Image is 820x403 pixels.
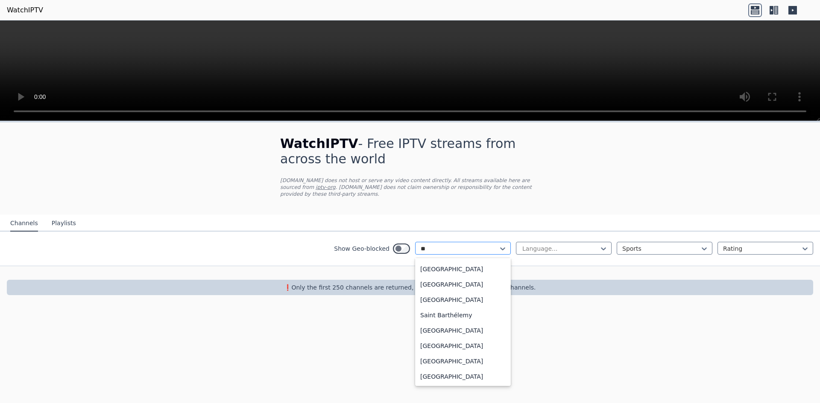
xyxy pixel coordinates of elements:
div: [GEOGRAPHIC_DATA] [415,354,511,369]
p: [DOMAIN_NAME] does not host or serve any video content directly. All streams available here are s... [280,177,540,197]
label: Show Geo-blocked [334,244,389,253]
button: Channels [10,215,38,232]
div: [GEOGRAPHIC_DATA] [415,261,511,277]
a: iptv-org [316,184,336,190]
div: [GEOGRAPHIC_DATA] [415,277,511,292]
div: Saint Barthélemy [415,307,511,323]
a: WatchIPTV [7,5,43,15]
div: [GEOGRAPHIC_DATA] [415,323,511,338]
button: Playlists [52,215,76,232]
div: [GEOGRAPHIC_DATA] [415,338,511,354]
div: [GEOGRAPHIC_DATA] [415,292,511,307]
h1: - Free IPTV streams from across the world [280,136,540,167]
span: WatchIPTV [280,136,358,151]
div: [GEOGRAPHIC_DATA] [415,369,511,384]
p: ❗️Only the first 250 channels are returned, use the filters to narrow down channels. [10,283,810,292]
